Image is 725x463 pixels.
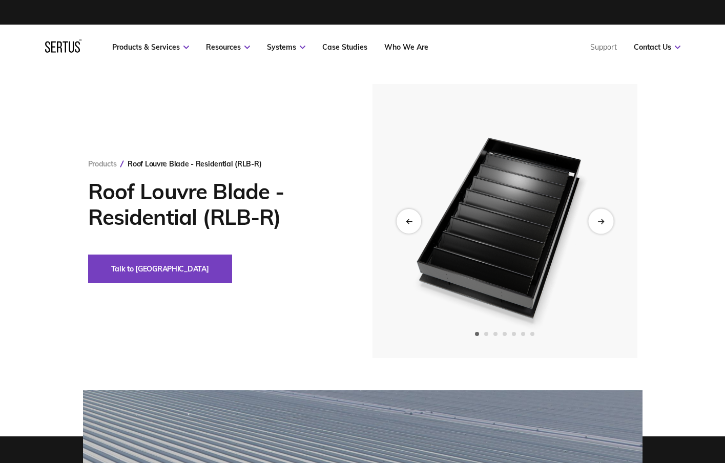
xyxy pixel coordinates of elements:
span: Go to slide 3 [493,332,498,336]
a: Products [88,159,117,169]
a: Systems [267,43,305,52]
h1: Roof Louvre Blade - Residential (RLB-R) [88,179,342,230]
button: Talk to [GEOGRAPHIC_DATA] [88,255,232,283]
span: Go to slide 7 [530,332,534,336]
span: Go to slide 5 [512,332,516,336]
span: Go to slide 4 [503,332,507,336]
span: Go to slide 2 [484,332,488,336]
div: Previous slide [397,209,421,234]
iframe: Chat Widget [541,344,725,463]
a: Support [590,43,617,52]
span: Go to slide 6 [521,332,525,336]
a: Products & Services [112,43,189,52]
a: Resources [206,43,250,52]
a: Who We Are [384,43,428,52]
a: Contact Us [634,43,680,52]
a: Case Studies [322,43,367,52]
div: Next slide [588,208,613,234]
